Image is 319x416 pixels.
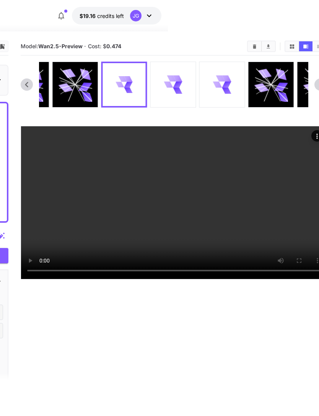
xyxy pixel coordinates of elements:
[97,13,124,19] span: credits left
[80,12,124,20] div: $19.15852
[21,43,83,49] span: Model:
[84,42,86,51] p: ·
[248,41,261,51] button: Clear All
[262,41,275,51] button: Download All
[88,43,121,49] span: Cost: $
[80,13,97,19] span: $19.16
[299,41,312,51] button: Show media in video view
[285,41,299,51] button: Show media in grid view
[106,43,121,49] b: 0.474
[72,7,161,24] button: $19.15852JG
[247,41,276,52] div: Clear AllDownload All
[38,43,83,49] b: Wan2.5-Preview
[130,10,142,21] div: JG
